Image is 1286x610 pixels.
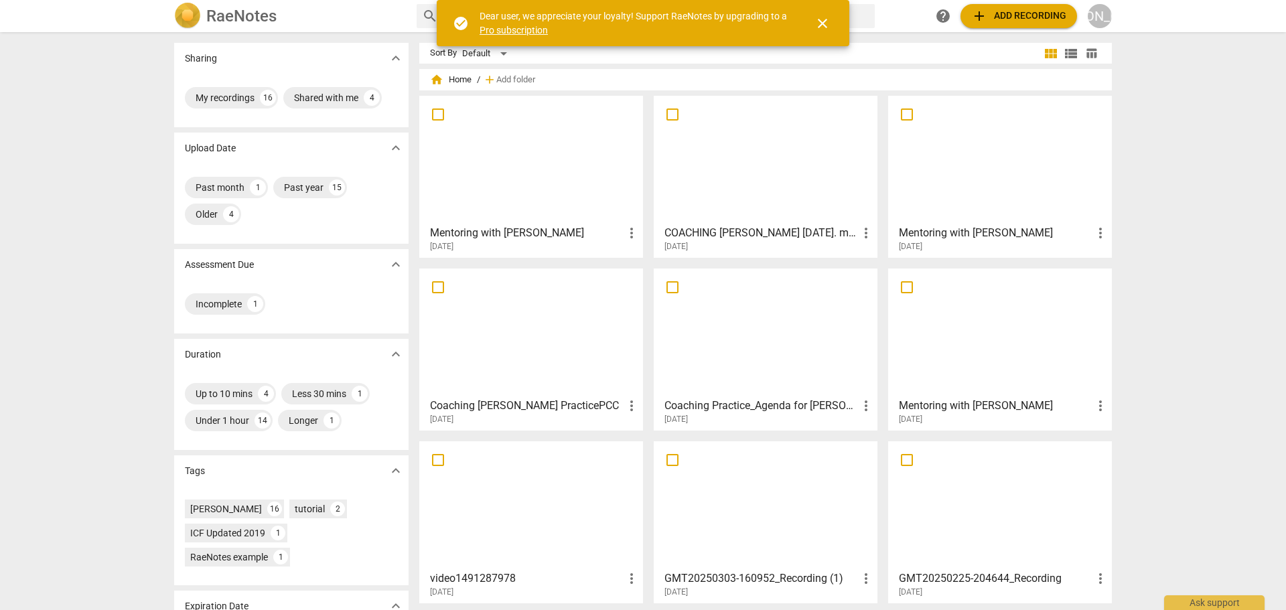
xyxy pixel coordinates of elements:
[273,550,288,564] div: 1
[388,256,404,273] span: expand_more
[206,7,277,25] h2: RaeNotes
[664,587,688,598] span: [DATE]
[430,48,457,58] div: Sort By
[971,8,987,24] span: add
[196,414,249,427] div: Under 1 hour
[483,73,496,86] span: add
[386,254,406,275] button: Show more
[477,75,480,85] span: /
[294,91,358,104] div: Shared with me
[267,502,282,516] div: 16
[185,258,254,272] p: Assessment Due
[422,8,438,24] span: search
[480,25,548,35] a: Pro subscription
[960,4,1077,28] button: Upload
[250,179,266,196] div: 1
[388,463,404,479] span: expand_more
[190,502,262,516] div: [PERSON_NAME]
[658,273,873,425] a: Coaching Practice_Agenda for [PERSON_NAME][DATE]
[196,181,244,194] div: Past month
[664,570,858,587] h3: GMT20250303-160952_Recording (1)
[893,273,1107,425] a: Mentoring with [PERSON_NAME][DATE]
[430,73,472,86] span: Home
[185,52,217,66] p: Sharing
[814,15,831,31] span: close
[190,526,265,540] div: ICF Updated 2019
[292,387,346,400] div: Less 30 mins
[624,225,640,241] span: more_vert
[386,48,406,68] button: Show more
[664,414,688,425] span: [DATE]
[1041,44,1061,64] button: Tile view
[480,9,790,37] div: Dear user, we appreciate your loyalty! Support RaeNotes by upgrading to a
[1043,46,1059,62] span: view_module
[424,273,638,425] a: Coaching [PERSON_NAME] PracticePCC[DATE]
[1164,595,1265,610] div: Ask support
[352,386,368,402] div: 1
[247,296,263,312] div: 1
[185,141,236,155] p: Upload Date
[664,398,858,414] h3: Coaching Practice_Agenda for Jonathan
[190,550,268,564] div: RaeNotes example
[430,587,453,598] span: [DATE]
[1081,44,1101,64] button: Table view
[858,225,874,241] span: more_vert
[462,43,512,64] div: Default
[430,398,624,414] h3: Coaching Kathy PracticePCC
[658,446,873,597] a: GMT20250303-160952_Recording (1)[DATE]
[899,398,1092,414] h3: Mentoring with Stephanie
[386,344,406,364] button: Show more
[289,414,318,427] div: Longer
[893,446,1107,597] a: GMT20250225-204644_Recording[DATE]
[1085,47,1098,60] span: table_chart
[386,138,406,158] button: Show more
[806,7,839,40] button: Close
[364,90,380,106] div: 4
[1063,46,1079,62] span: view_list
[624,398,640,414] span: more_vert
[496,75,535,85] span: Add folder
[430,414,453,425] span: [DATE]
[664,225,858,241] h3: COACHING Kathy 7.18.25. mp3
[430,570,624,587] h3: video1491287978
[258,386,274,402] div: 4
[386,461,406,481] button: Show more
[858,398,874,414] span: more_vert
[185,348,221,362] p: Duration
[971,8,1066,24] span: Add recording
[223,206,239,222] div: 4
[899,414,922,425] span: [DATE]
[430,73,443,86] span: home
[453,15,469,31] span: check_circle
[624,570,640,587] span: more_vert
[185,464,205,478] p: Tags
[1061,44,1081,64] button: List view
[174,3,406,29] a: LogoRaeNotes
[196,208,218,221] div: Older
[196,387,253,400] div: Up to 10 mins
[899,225,1092,241] h3: Mentoring with Cecilia
[329,179,345,196] div: 15
[295,502,325,516] div: tutorial
[858,570,874,587] span: more_vert
[658,100,873,252] a: COACHING [PERSON_NAME] [DATE]. mp3[DATE]
[174,3,201,29] img: Logo
[388,346,404,362] span: expand_more
[284,181,324,194] div: Past year
[899,570,1092,587] h3: GMT20250225-204644_Recording
[324,412,340,429] div: 1
[330,502,345,516] div: 2
[1088,4,1112,28] button: [PERSON_NAME]
[899,587,922,598] span: [DATE]
[388,50,404,66] span: expand_more
[430,241,453,252] span: [DATE]
[1092,398,1109,414] span: more_vert
[1092,225,1109,241] span: more_vert
[424,100,638,252] a: Mentoring with [PERSON_NAME][DATE]
[935,8,951,24] span: help
[388,140,404,156] span: expand_more
[931,4,955,28] a: Help
[260,90,276,106] div: 16
[430,225,624,241] h3: Mentoring with Audrey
